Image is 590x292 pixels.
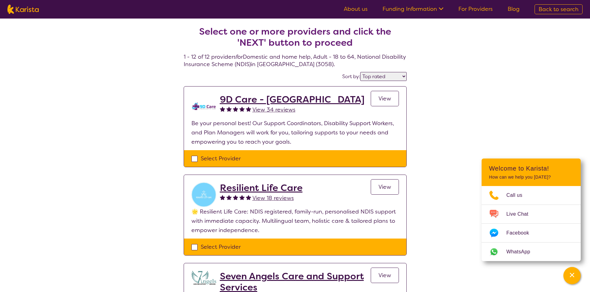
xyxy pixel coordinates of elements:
[191,182,216,207] img: vzbticyvohokqi1ge6ob.jpg
[563,267,581,284] button: Channel Menu
[506,209,536,219] span: Live Chat
[378,183,391,191] span: View
[252,194,294,202] span: View 18 reviews
[220,182,303,193] a: Resilient Life Care
[342,73,360,80] label: Sort by:
[7,5,39,14] img: Karista logo
[239,195,245,200] img: fullstar
[239,106,245,112] img: fullstar
[535,4,583,14] a: Back to search
[489,165,573,172] h2: Welcome to Karista!
[220,195,225,200] img: fullstar
[371,268,399,283] a: View
[371,91,399,106] a: View
[226,195,232,200] img: fullstar
[506,191,530,200] span: Call us
[489,175,573,180] p: How can we help you [DATE]?
[252,106,295,113] span: View 34 reviews
[506,228,536,238] span: Facebook
[220,106,225,112] img: fullstar
[508,5,520,13] a: Blog
[458,5,493,13] a: For Providers
[382,5,444,13] a: Funding Information
[482,243,581,261] a: Web link opens in a new tab.
[252,105,295,114] a: View 34 reviews
[482,186,581,261] ul: Choose channel
[191,271,216,285] img: lugdbhoacugpbhbgex1l.png
[539,6,579,13] span: Back to search
[226,106,232,112] img: fullstar
[252,193,294,203] a: View 18 reviews
[191,207,399,235] p: 🌟 Resilient Life Care: NDIS registered, family-run, personalised NDIS support with immediate capa...
[246,106,251,112] img: fullstar
[184,11,407,68] h4: 1 - 12 of 12 providers for Domestic and home help , Adult - 18 to 64 , National Disability Insura...
[191,26,399,48] h2: Select one or more providers and click the 'NEXT' button to proceed
[246,195,251,200] img: fullstar
[233,106,238,112] img: fullstar
[233,195,238,200] img: fullstar
[191,94,216,119] img: zklkmrpc7cqrnhnbeqm0.png
[378,272,391,279] span: View
[344,5,368,13] a: About us
[220,94,365,105] a: 9D Care - [GEOGRAPHIC_DATA]
[371,179,399,195] a: View
[191,119,399,146] p: Be your personal best! Our Support Coordinators, Disability Support Workers, and Plan Managers wi...
[378,95,391,102] span: View
[506,247,538,256] span: WhatsApp
[482,159,581,261] div: Channel Menu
